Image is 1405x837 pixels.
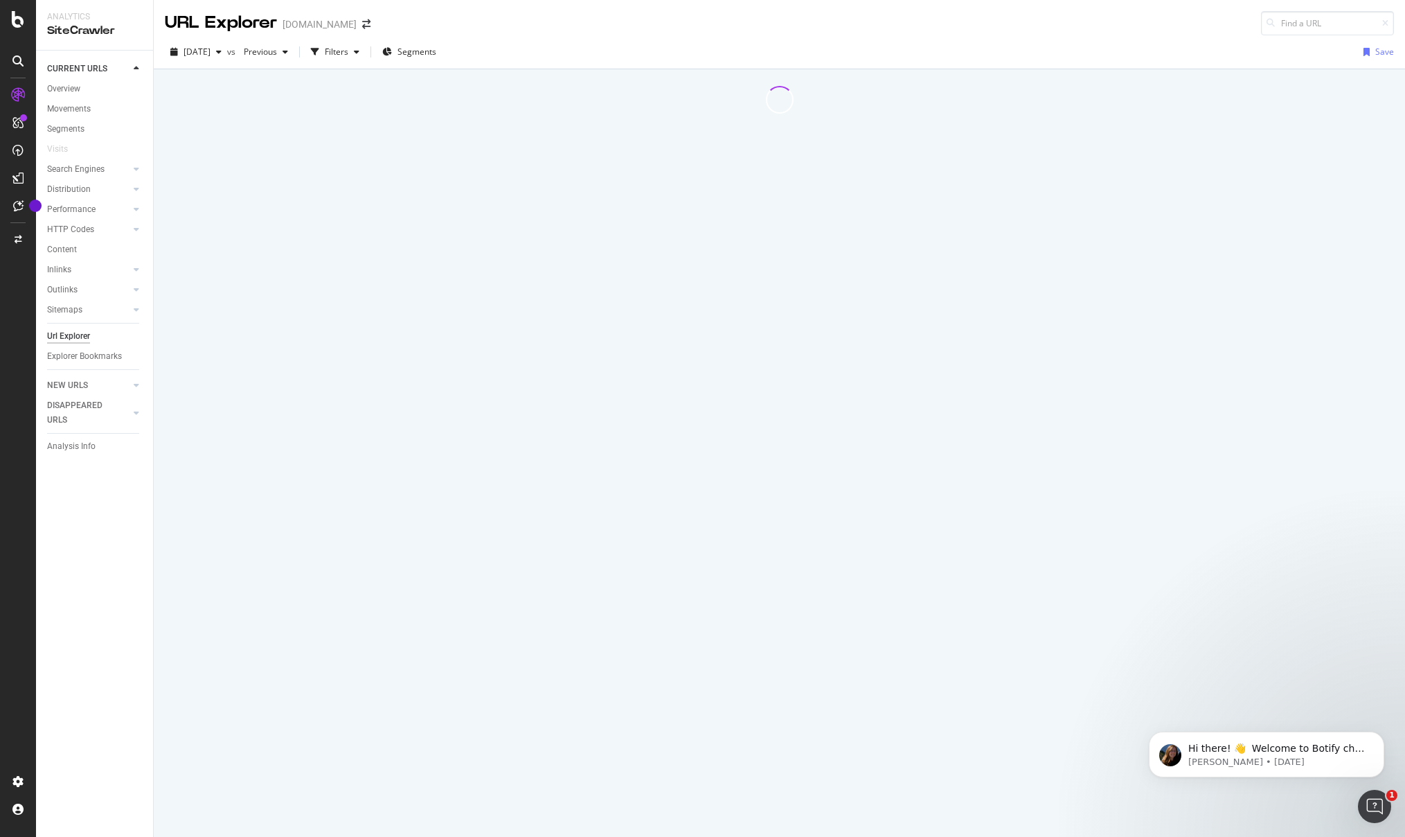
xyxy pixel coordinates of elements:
[1128,703,1405,800] iframe: Intercom notifications message
[47,222,129,237] a: HTTP Codes
[29,200,42,212] div: Tooltip anchor
[165,11,277,35] div: URL Explorer
[47,349,122,364] div: Explorer Bookmarks
[1358,790,1391,823] iframe: Intercom live chat
[47,303,129,317] a: Sitemaps
[47,122,143,136] a: Segments
[47,182,91,197] div: Distribution
[47,82,80,96] div: Overview
[47,102,91,116] div: Movements
[47,142,68,157] div: Visits
[184,46,211,58] span: 2025 Aug. 30th
[238,41,294,63] button: Previous
[47,283,129,297] a: Outlinks
[47,102,143,116] a: Movements
[377,41,442,63] button: Segments
[47,398,117,428] div: DISAPPEARED URLS
[283,17,357,31] div: [DOMAIN_NAME]
[165,41,227,63] button: [DATE]
[47,303,82,317] div: Sitemaps
[47,439,96,454] div: Analysis Info
[47,202,129,217] a: Performance
[227,46,238,58] span: vs
[1358,41,1394,63] button: Save
[47,11,142,23] div: Analytics
[1386,790,1397,801] span: 1
[47,243,143,257] a: Content
[47,398,129,428] a: DISAPPEARED URLS
[47,283,78,297] div: Outlinks
[47,222,94,237] div: HTTP Codes
[238,46,277,58] span: Previous
[325,46,348,58] div: Filters
[47,263,71,277] div: Inlinks
[47,62,107,76] div: CURRENT URLS
[47,329,90,344] div: Url Explorer
[47,142,82,157] a: Visits
[47,329,143,344] a: Url Explorer
[1375,46,1394,58] div: Save
[47,378,129,393] a: NEW URLS
[47,62,129,76] a: CURRENT URLS
[362,19,370,29] div: arrow-right-arrow-left
[47,243,77,257] div: Content
[47,122,84,136] div: Segments
[47,82,143,96] a: Overview
[47,23,142,39] div: SiteCrawler
[47,162,129,177] a: Search Engines
[47,162,105,177] div: Search Engines
[47,263,129,277] a: Inlinks
[305,41,365,63] button: Filters
[47,182,129,197] a: Distribution
[47,439,143,454] a: Analysis Info
[47,202,96,217] div: Performance
[47,349,143,364] a: Explorer Bookmarks
[47,378,88,393] div: NEW URLS
[397,46,436,58] span: Segments
[1261,11,1394,35] input: Find a URL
